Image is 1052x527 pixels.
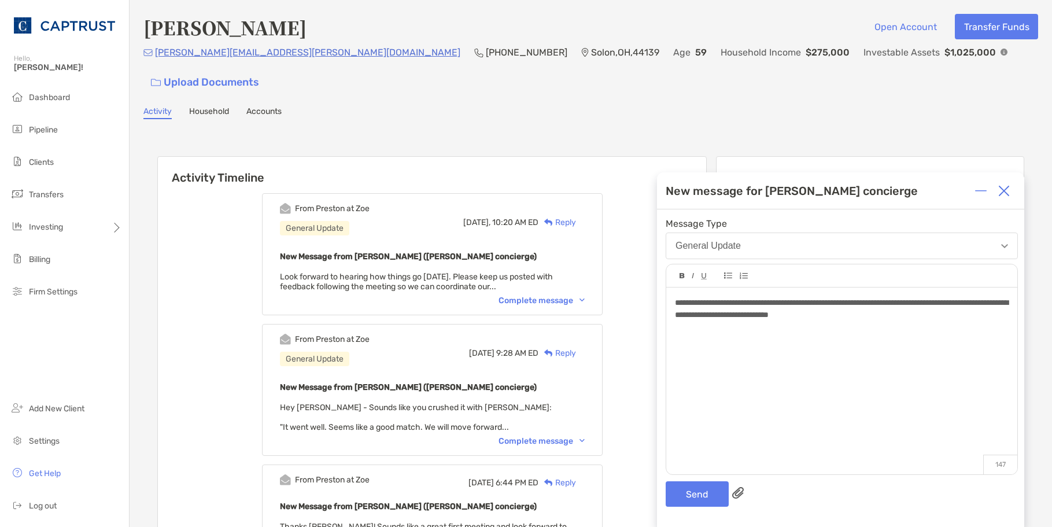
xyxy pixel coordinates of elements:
[538,477,576,489] div: Reply
[975,185,987,197] img: Expand or collapse
[581,48,589,57] img: Location Icon
[29,190,64,200] span: Transfers
[10,90,24,104] img: dashboard icon
[29,404,84,414] span: Add New Client
[499,436,585,446] div: Complete message
[280,203,291,214] img: Event icon
[10,433,24,447] img: settings icon
[29,469,61,478] span: Get Help
[29,157,54,167] span: Clients
[10,219,24,233] img: investing icon
[143,70,267,95] a: Upload Documents
[579,439,585,443] img: Chevron icon
[695,45,707,60] p: 59
[280,272,553,292] span: Look forward to hearing how things go [DATE]. Please keep us posted with feedback following the m...
[280,252,537,261] b: New Message from [PERSON_NAME] ([PERSON_NAME] concierge)
[29,93,70,102] span: Dashboard
[1001,244,1008,248] img: Open dropdown arrow
[468,478,494,488] span: [DATE]
[865,14,946,39] button: Open Account
[295,475,370,485] div: From Preston at Zoe
[538,216,576,229] div: Reply
[538,347,576,359] div: Reply
[579,298,585,302] img: Chevron icon
[29,501,57,511] span: Log out
[10,252,24,266] img: billing icon
[295,204,370,213] div: From Preston at Zoe
[158,157,706,185] h6: Activity Timeline
[280,352,349,366] div: General Update
[666,218,1018,229] span: Message Type
[806,45,850,60] p: $275,000
[724,272,732,279] img: Editor control icon
[680,273,685,279] img: Editor control icon
[469,348,494,358] span: [DATE]
[14,5,115,46] img: CAPTRUST Logo
[189,106,229,119] a: Household
[492,218,538,227] span: 10:20 AM ED
[1001,49,1007,56] img: Info Icon
[151,79,161,87] img: button icon
[701,273,707,279] img: Editor control icon
[10,122,24,136] img: pipeline icon
[673,45,691,60] p: Age
[676,241,741,251] div: General Update
[280,502,537,511] b: New Message from [PERSON_NAME] ([PERSON_NAME] concierge)
[280,221,349,235] div: General Update
[474,48,483,57] img: Phone Icon
[10,401,24,415] img: add_new_client icon
[983,455,1017,474] p: 147
[463,218,490,227] span: [DATE],
[499,296,585,305] div: Complete message
[666,481,729,507] button: Send
[998,185,1010,197] img: Close
[14,62,122,72] span: [PERSON_NAME]!
[721,45,801,60] p: Household Income
[10,466,24,480] img: get-help icon
[29,255,50,264] span: Billing
[246,106,282,119] a: Accounts
[496,348,538,358] span: 9:28 AM ED
[10,154,24,168] img: clients icon
[143,14,307,40] h4: [PERSON_NAME]
[29,287,77,297] span: Firm Settings
[280,474,291,485] img: Event icon
[143,106,172,119] a: Activity
[10,498,24,512] img: logout icon
[692,273,694,279] img: Editor control icon
[863,45,940,60] p: Investable Assets
[29,222,63,232] span: Investing
[544,479,553,487] img: Reply icon
[29,125,58,135] span: Pipeline
[486,45,567,60] p: [PHONE_NUMBER]
[295,334,370,344] div: From Preston at Zoe
[155,45,460,60] p: [PERSON_NAME][EMAIL_ADDRESS][PERSON_NAME][DOMAIN_NAME]
[280,334,291,345] img: Event icon
[143,49,153,56] img: Email Icon
[955,14,1038,39] button: Transfer Funds
[944,45,996,60] p: $1,025,000
[496,478,538,488] span: 6:44 PM ED
[739,272,748,279] img: Editor control icon
[544,349,553,357] img: Reply icon
[280,403,552,432] span: Hey [PERSON_NAME] - Sounds like you crushed it with [PERSON_NAME]: "It went well. Seems like a go...
[544,219,553,226] img: Reply icon
[10,284,24,298] img: firm-settings icon
[666,184,918,198] div: New message for [PERSON_NAME] concierge
[591,45,659,60] p: Solon , OH , 44139
[280,382,537,392] b: New Message from [PERSON_NAME] ([PERSON_NAME] concierge)
[666,233,1018,259] button: General Update
[29,436,60,446] span: Settings
[10,187,24,201] img: transfers icon
[732,487,744,499] img: paperclip attachments
[726,171,1014,185] p: Meeting Details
